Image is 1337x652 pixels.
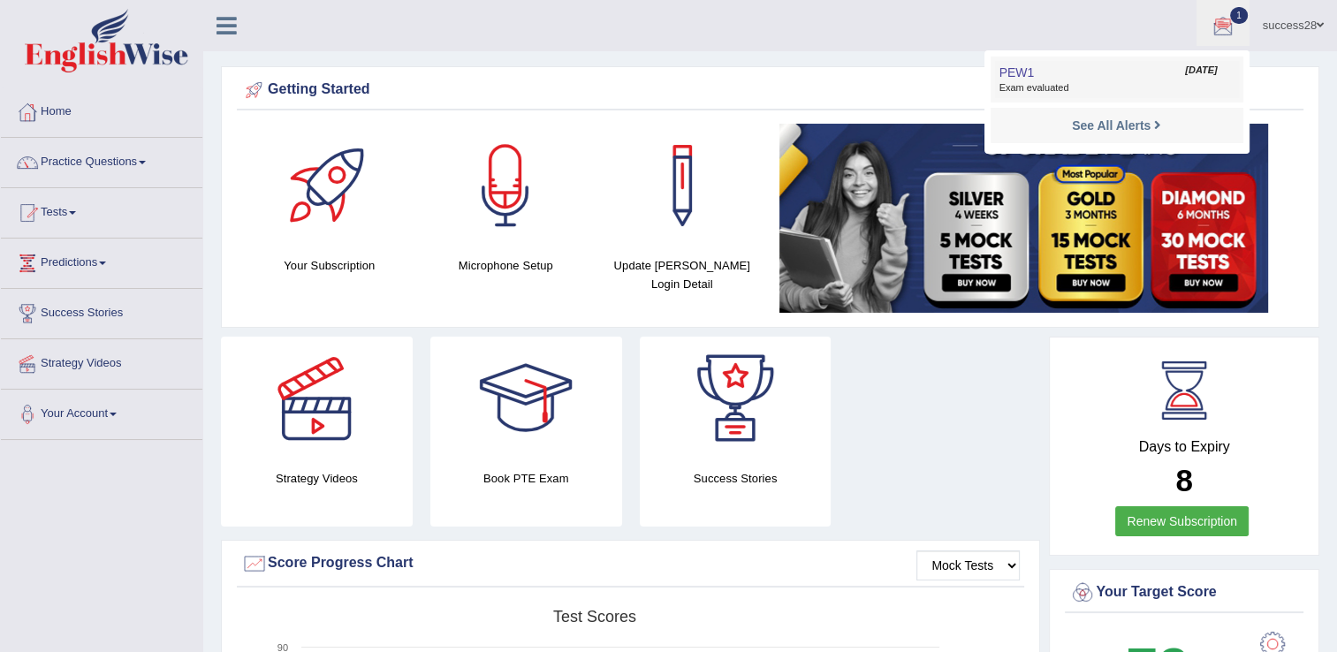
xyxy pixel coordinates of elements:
[1175,463,1192,497] b: 8
[995,61,1239,98] a: PEW1 [DATE] Exam evaluated
[221,469,413,488] h4: Strategy Videos
[1,239,202,283] a: Predictions
[427,256,586,275] h4: Microphone Setup
[1072,118,1151,133] strong: See All Alerts
[1115,506,1249,536] a: Renew Subscription
[1,188,202,232] a: Tests
[640,469,832,488] h4: Success Stories
[553,608,636,625] tspan: Test scores
[1069,580,1299,606] div: Your Target Score
[250,256,409,275] h4: Your Subscription
[999,81,1234,95] span: Exam evaluated
[1,339,202,383] a: Strategy Videos
[999,65,1035,80] span: PEW1
[603,256,762,293] h4: Update [PERSON_NAME] Login Detail
[1,289,202,333] a: Success Stories
[779,124,1268,313] img: small5.jpg
[1230,7,1248,24] span: 1
[1,390,202,434] a: Your Account
[1067,116,1166,135] a: See All Alerts
[241,77,1299,103] div: Getting Started
[430,469,622,488] h4: Book PTE Exam
[1,138,202,182] a: Practice Questions
[1069,439,1299,455] h4: Days to Expiry
[241,550,1020,577] div: Score Progress Chart
[1185,64,1217,78] span: [DATE]
[1,87,202,132] a: Home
